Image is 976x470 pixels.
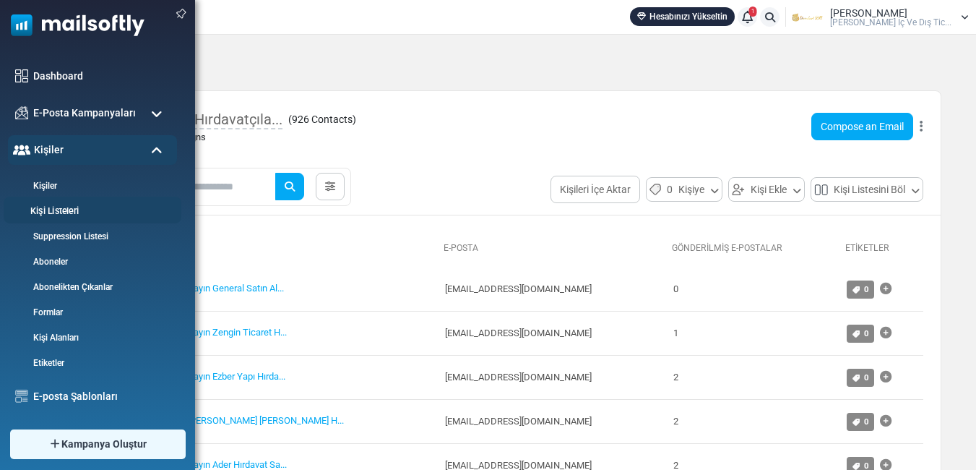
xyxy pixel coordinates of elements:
[8,281,173,294] a: Abonelikten Çıkanlar
[438,399,666,443] td: [EMAIL_ADDRESS][DOMAIN_NAME]
[288,112,356,127] span: ( )
[444,243,478,253] a: E-Posta
[667,181,673,198] span: 0
[847,325,874,343] a: 0
[864,372,869,383] span: 0
[666,268,839,312] td: 0
[830,8,907,18] span: [PERSON_NAME]
[864,328,869,338] span: 0
[188,327,287,338] a: Sayın Zengin Ticaret H...
[666,355,839,399] td: 2
[15,106,28,119] img: campaigns-icon.png
[61,437,147,452] span: Kampanya Oluştur
[188,371,285,382] a: Sayın Ezber Yapı Hırda...
[847,281,874,299] a: 0
[830,18,951,27] span: [PERSON_NAME] İç Ve Dış Tic...
[847,369,874,387] a: 0
[666,399,839,443] td: 2
[749,7,757,17] span: 1
[33,69,170,84] a: Dashboard
[188,459,287,470] a: Sayın Ader Hırdavat Sa...
[790,7,826,28] img: User Logo
[811,177,923,202] button: Kişi Listesini Böl
[790,7,969,28] a: User Logo [PERSON_NAME] [PERSON_NAME] İç Ve Dış Tic...
[8,230,173,243] a: Suppression Listesi
[672,243,782,253] a: Gönderilmiş E-Postalar
[15,69,28,82] img: dashboard-icon.svg
[864,416,869,427] span: 0
[630,7,735,26] a: Hesabınızı Yükseltin
[438,311,666,355] td: [EMAIL_ADDRESS][DOMAIN_NAME]
[15,390,28,403] img: email-templates-icon.svg
[188,283,284,294] a: Sayın General Satın Al...
[438,355,666,399] td: [EMAIL_ADDRESS][DOMAIN_NAME]
[8,306,173,319] a: Formlar
[811,113,913,140] a: Compose an Email
[8,255,173,268] a: Aboneler
[33,389,170,404] a: E-posta Şablonları
[738,7,757,27] a: 1
[438,268,666,312] td: [EMAIL_ADDRESS][DOMAIN_NAME]
[34,142,64,158] span: Kişiler
[33,106,136,121] span: E-Posta Kampanyaları
[845,243,889,253] a: Etiketler
[8,356,173,369] a: Etiketler
[4,205,177,218] a: Kişi Listeleri
[13,145,30,155] img: contacts-icon-active.svg
[847,413,874,431] a: 0
[864,284,869,294] span: 0
[8,179,173,192] a: Kişiler
[666,311,839,355] td: 1
[646,177,722,202] button: 0Kişiye
[728,177,805,202] button: Kişi Ekle
[292,114,353,125] span: 926 Contacts
[188,415,344,426] a: [PERSON_NAME] [PERSON_NAME] H...
[550,176,640,203] button: Kişileri İçe Aktar
[8,331,173,344] a: Kişi Alanları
